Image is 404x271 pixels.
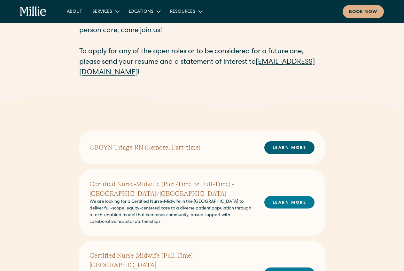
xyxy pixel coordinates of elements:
p: We are looking for a Certified Nurse-Midwife in the [GEOGRAPHIC_DATA] to deliver full-scope, equi... [89,199,254,225]
div: Resources [165,6,207,17]
h2: Certified Nurse-Midwife (Part-Time or Full-Time) - [GEOGRAPHIC_DATA]/[GEOGRAPHIC_DATA] [89,179,254,199]
div: Resources [170,9,195,15]
a: About [62,6,87,17]
a: home [20,6,46,17]
h2: Certified Nurse-Midwife (Full-Time) - [GEOGRAPHIC_DATA] [89,251,254,270]
a: LEARN MORE [264,141,315,154]
p: [PERSON_NAME] is reimagining the U.S. maternity experience. If you're passionate about improving ... [79,5,325,78]
a: Book now [343,5,384,18]
div: Services [92,9,112,15]
div: Book now [349,9,377,16]
div: Locations [129,9,153,15]
a: LEARN MORE [264,196,315,209]
div: Services [87,6,124,17]
div: Locations [124,6,165,17]
h2: OBGYN Triage RN (Remote, Part-time) [89,143,200,152]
